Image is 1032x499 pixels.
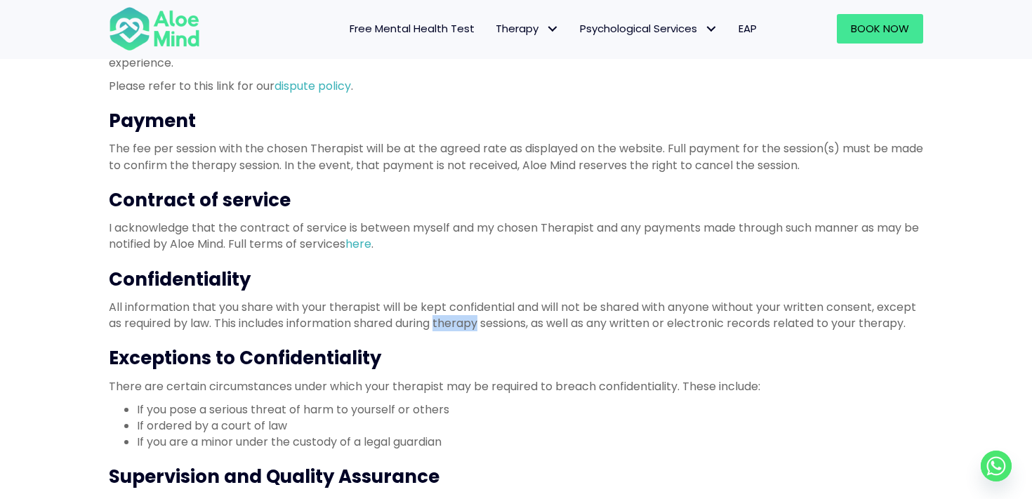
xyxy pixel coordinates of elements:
[137,434,923,450] li: If you are a minor under the custody of a legal guardian
[542,19,562,39] span: Therapy: submenu
[109,378,923,394] p: There are certain circumstances under which your therapist may be required to breach confidential...
[485,14,569,44] a: TherapyTherapy: submenu
[109,187,923,213] h3: Contract of service
[496,21,559,36] span: Therapy
[345,236,371,252] a: here
[339,14,485,44] a: Free Mental Health Test
[109,108,923,133] h3: Payment
[137,401,923,418] li: If you pose a serious threat of harm to yourself or others
[109,299,923,331] p: All information that you share with your therapist will be kept confidential and will not be shar...
[728,14,767,44] a: EAP
[274,78,351,94] a: dispute policy
[851,21,909,36] span: Book Now
[109,6,200,52] img: Aloe mind Logo
[218,14,767,44] nav: Menu
[981,451,1012,481] a: Whatsapp
[739,21,757,36] span: EAP
[569,14,728,44] a: Psychological ServicesPsychological Services: submenu
[109,267,923,292] h3: Confidentiality
[109,78,923,94] p: Please refer to this link for our .
[837,14,923,44] a: Book Now
[350,21,475,36] span: Free Mental Health Test
[137,418,923,434] li: If ordered by a court of law
[109,140,923,173] p: The fee per session with the chosen Therapist will be at the agreed rate as displayed on the webs...
[109,220,923,252] p: I acknowledge that the contract of service is between myself and my chosen Therapist and any paym...
[580,21,717,36] span: Psychological Services
[701,19,721,39] span: Psychological Services: submenu
[109,464,923,489] h3: Supervision and Quality Assurance
[109,345,923,371] h3: Exceptions to Confidentiality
